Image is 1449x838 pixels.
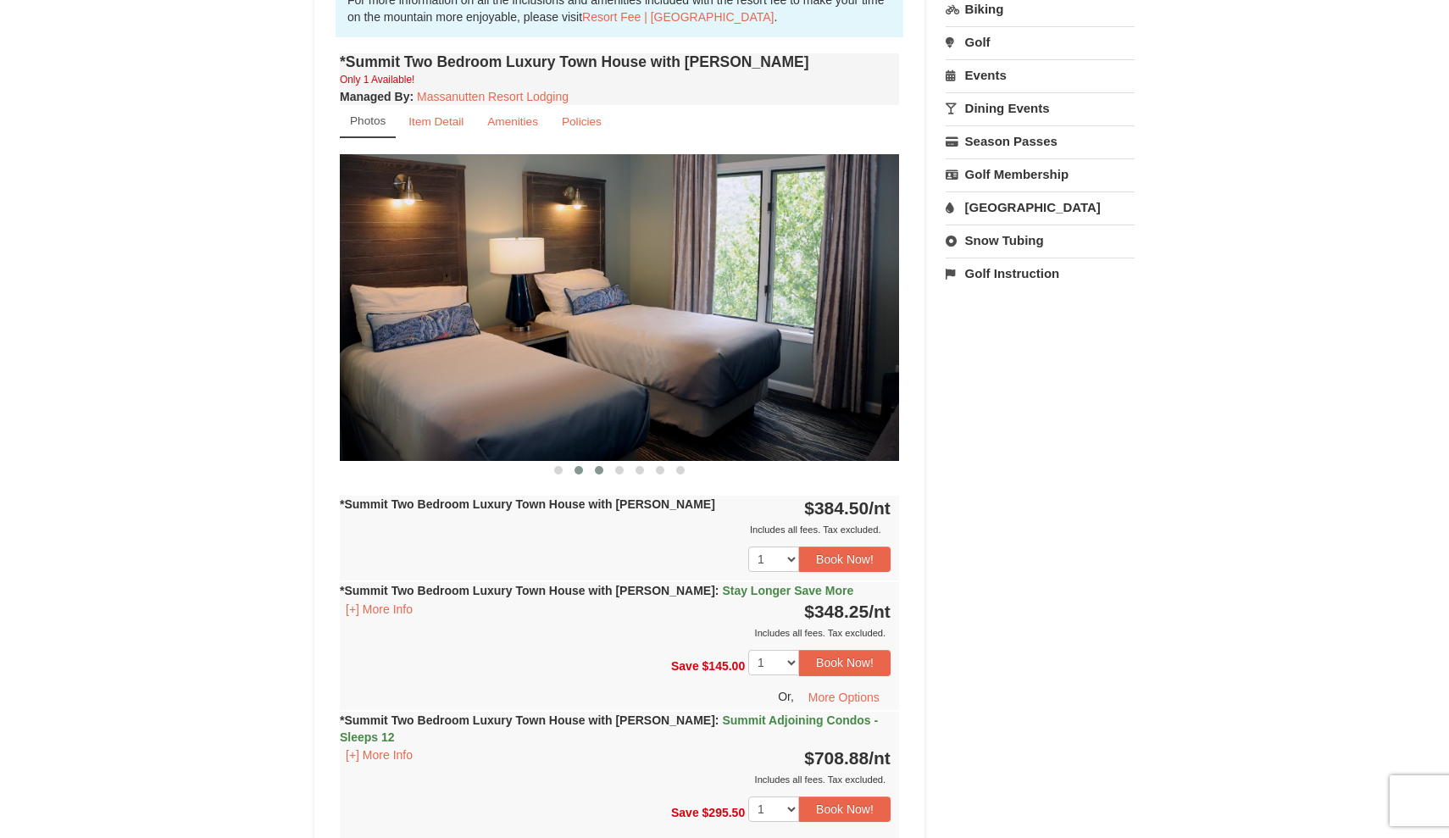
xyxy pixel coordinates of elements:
[722,584,853,597] span: Stay Longer Save More
[946,191,1135,223] a: [GEOGRAPHIC_DATA]
[340,90,409,103] span: Managed By
[397,105,475,138] a: Item Detail
[340,584,853,597] strong: *Summit Two Bedroom Luxury Town House with [PERSON_NAME]
[340,497,715,511] strong: *Summit Two Bedroom Luxury Town House with [PERSON_NAME]
[702,805,746,819] span: $295.50
[340,53,899,70] h4: *Summit Two Bedroom Luxury Town House with [PERSON_NAME]
[476,105,549,138] a: Amenities
[562,115,602,128] small: Policies
[702,659,746,673] span: $145.00
[804,602,869,621] span: $348.25
[715,584,719,597] span: :
[797,685,891,710] button: More Options
[946,258,1135,289] a: Golf Instruction
[340,90,414,103] strong: :
[946,125,1135,157] a: Season Passes
[869,498,891,518] span: /nt
[778,689,794,702] span: Or,
[350,114,386,127] small: Photos
[799,650,891,675] button: Book Now!
[869,748,891,768] span: /nt
[799,796,891,822] button: Book Now!
[340,600,419,619] button: [+] More Info
[340,74,414,86] small: Only 1 Available!
[946,26,1135,58] a: Golf
[804,498,891,518] strong: $384.50
[340,624,891,641] div: Includes all fees. Tax excluded.
[408,115,464,128] small: Item Detail
[804,748,869,768] span: $708.88
[551,105,613,138] a: Policies
[582,10,774,24] a: Resort Fee | [GEOGRAPHIC_DATA]
[340,521,891,538] div: Includes all fees. Tax excluded.
[671,659,699,673] span: Save
[340,713,878,744] span: Summit Adjoining Condos - Sleeps 12
[946,158,1135,190] a: Golf Membership
[799,547,891,572] button: Book Now!
[340,154,899,460] img: 18876286-97-039ded11.png
[715,713,719,727] span: :
[671,805,699,819] span: Save
[869,602,891,621] span: /nt
[340,105,396,138] a: Photos
[487,115,538,128] small: Amenities
[340,713,878,744] strong: *Summit Two Bedroom Luxury Town House with [PERSON_NAME]
[340,771,891,788] div: Includes all fees. Tax excluded.
[340,746,419,764] button: [+] More Info
[946,92,1135,124] a: Dining Events
[946,225,1135,256] a: Snow Tubing
[946,59,1135,91] a: Events
[417,90,569,103] a: Massanutten Resort Lodging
